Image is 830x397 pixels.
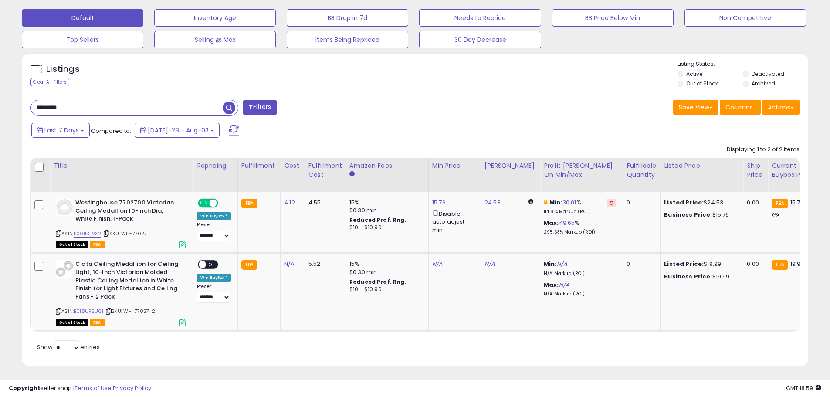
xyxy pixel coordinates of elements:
[287,31,408,48] button: Items Being Repriced
[154,9,276,27] button: Inventory Age
[752,80,775,87] label: Archived
[199,200,210,207] span: ON
[44,126,79,135] span: Last 7 Days
[37,343,100,351] span: Show: entries
[241,260,257,270] small: FBA
[627,199,654,207] div: 0
[562,198,576,207] a: 30.01
[284,161,301,170] div: Cost
[747,161,764,180] div: Ship Price
[217,200,231,207] span: OFF
[664,273,736,281] div: $19.99
[544,281,559,289] b: Max:
[432,260,443,268] a: N/A
[56,319,88,326] span: All listings that are currently out of stock and unavailable for purchase on Amazon
[664,260,736,268] div: $19.99
[349,278,407,285] b: Reduced Prof. Rng.
[56,199,73,216] img: 41tI5H+7yML._SL40_.jpg
[684,9,806,27] button: Non Competitive
[686,70,702,78] label: Active
[102,230,147,237] span: | SKU: WH-77027
[349,286,422,293] div: $10 - $10.90
[552,9,674,27] button: BB Price Below Min
[627,260,654,268] div: 0
[46,63,80,75] h5: Listings
[30,78,69,86] div: Clear All Filters
[287,9,408,27] button: BB Drop in 7d
[105,308,155,315] span: | SKU: WH-77027-2
[762,100,800,115] button: Actions
[206,261,220,268] span: OFF
[56,260,186,325] div: ASIN:
[74,308,103,315] a: B018UR5U6I
[559,281,569,289] a: N/A
[432,209,474,234] div: Disable auto adjust min
[544,219,559,227] b: Max:
[664,260,704,268] b: Listed Price:
[725,103,753,112] span: Columns
[664,272,712,281] b: Business Price:
[349,207,422,214] div: $0.30 min
[673,100,718,115] button: Save View
[349,216,407,224] b: Reduced Prof. Rng.
[197,161,234,170] div: Repricing
[75,260,181,303] b: Ciata Ceiling Medallion for Ceiling Light, 10-Inch Victorian Molded Plastic Ceiling Medallion in ...
[790,260,804,268] span: 19.99
[686,80,718,87] label: Out of Stock
[197,284,231,303] div: Preset:
[419,9,541,27] button: Needs to Reprice
[243,100,277,115] button: Filters
[135,123,220,138] button: [DATE]-28 - Aug-03
[752,70,784,78] label: Deactivated
[148,126,209,135] span: [DATE]-28 - Aug-03
[432,161,477,170] div: Min Price
[432,198,446,207] a: 15.76
[54,161,190,170] div: Title
[544,260,557,268] b: Min:
[308,199,339,207] div: 4.55
[241,161,277,170] div: Fulfillment
[349,224,422,231] div: $10 - $10.90
[627,161,657,180] div: Fulfillable Quantity
[9,384,151,393] div: seller snap | |
[308,161,342,180] div: Fulfillment Cost
[91,127,131,135] span: Compared to:
[284,198,295,207] a: 4.12
[664,161,739,170] div: Listed Price
[484,198,501,207] a: 24.53
[31,123,90,138] button: Last 7 Days
[544,219,616,235] div: %
[544,161,619,180] div: Profit [PERSON_NAME] on Min/Max
[664,210,712,219] b: Business Price:
[664,198,704,207] b: Listed Price:
[349,268,422,276] div: $0.30 min
[544,199,616,215] div: %
[241,199,257,208] small: FBA
[349,170,355,178] small: Amazon Fees.
[544,209,616,215] p: 114.81% Markup (ROI)
[484,161,536,170] div: [PERSON_NAME]
[90,319,105,326] span: FBA
[22,31,143,48] button: Top Sellers
[75,384,112,392] a: Terms of Use
[772,161,816,180] div: Current Buybox Price
[154,31,276,48] button: Selling @ Max
[540,158,623,192] th: The percentage added to the cost of goods (COGS) that forms the calculator for Min & Max prices.
[9,384,41,392] strong: Copyright
[544,291,616,297] p: N/A Markup (ROI)
[349,161,425,170] div: Amazon Fees
[747,199,761,207] div: 0.00
[549,198,562,207] b: Min:
[284,260,295,268] a: N/A
[74,230,101,238] a: B00113EVX2
[22,9,143,27] button: Default
[484,260,495,268] a: N/A
[678,60,808,68] p: Listing States:
[197,212,231,220] div: Win BuyBox *
[349,260,422,268] div: 15%
[772,260,788,270] small: FBA
[664,211,736,219] div: $15.76
[720,100,761,115] button: Columns
[113,384,151,392] a: Privacy Policy
[544,229,616,235] p: 295.63% Markup (ROI)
